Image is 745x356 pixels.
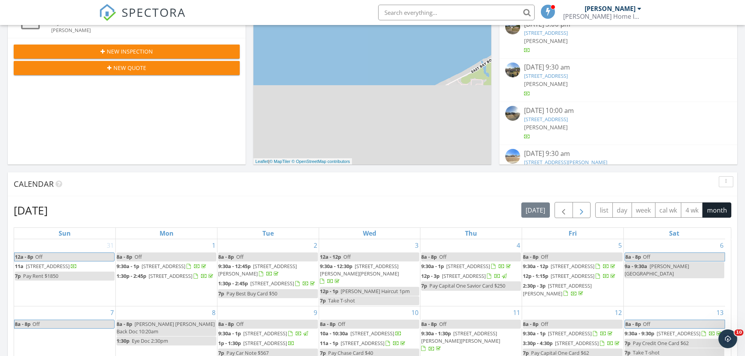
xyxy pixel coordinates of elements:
img: streetview [505,149,520,164]
button: week [632,202,655,218]
a: Go to September 5, 2025 [617,239,623,252]
a: 9:30a - 1p [STREET_ADDRESS] [523,330,614,337]
span: 7p [218,290,224,297]
span: New Quote [113,64,146,72]
span: 9:30a - 1p [421,263,444,270]
td: Go to September 6, 2025 [623,239,725,306]
span: Off [236,320,244,327]
span: 12p - 1p [320,288,338,295]
span: Pay Capital One Savior Card $250 [429,282,505,289]
td: Go to September 2, 2025 [217,239,319,306]
a: Go to September 6, 2025 [718,239,725,252]
span: [PERSON_NAME] [524,37,568,45]
span: [PERSON_NAME] [524,123,568,131]
a: 1p - 1:30p [STREET_ADDRESS] [218,340,294,347]
a: 9:30a - 9:30p [STREET_ADDRESS] [625,330,723,337]
a: [STREET_ADDRESS] [524,29,568,36]
img: streetview [505,63,520,77]
span: 7p [421,282,427,289]
a: 1:30p - 2:45p [STREET_ADDRESS] [117,272,215,279]
a: Tuesday [261,228,275,239]
span: 8a - 8p [421,253,437,260]
span: [STREET_ADDRESS] [548,330,592,337]
span: Off [643,320,650,327]
button: Next month [573,202,591,218]
span: 2:30p - 3p [523,282,546,289]
a: Go to September 2, 2025 [312,239,319,252]
span: [STREET_ADDRESS][PERSON_NAME][PERSON_NAME] [421,330,500,344]
span: [STREET_ADDRESS] [142,263,185,270]
a: Go to September 8, 2025 [210,306,217,319]
span: [STREET_ADDRESS] [657,330,700,337]
span: 8a - 8p [523,320,539,327]
a: Go to September 3, 2025 [413,239,420,252]
div: J. Gregory Home Inspections [563,13,641,20]
span: Pay Best Buy Card $50 [226,290,277,297]
span: 9:30a - 1p [117,263,139,270]
a: 2:30p - 3p [STREET_ADDRESS][PERSON_NAME] [523,281,623,298]
span: [PERSON_NAME] [PERSON_NAME] Back Doc 10:20am [117,320,215,335]
iframe: Intercom live chat [718,329,737,348]
a: Friday [567,228,578,239]
button: [DATE] [521,202,550,218]
div: [DATE] 9:30 am [524,149,713,159]
span: Pay Credit One Card $62 [633,340,689,347]
img: streetview [505,20,520,34]
span: 8a - 8p [117,320,132,327]
span: 9:30a - 1p [218,330,241,337]
span: 8a - 8p [117,253,132,260]
span: [PERSON_NAME][GEOGRAPHIC_DATA] [625,263,689,277]
a: Leaflet [255,159,268,164]
span: 12a - 8p [14,253,34,261]
td: Go to September 4, 2025 [420,239,522,306]
span: [STREET_ADDRESS][PERSON_NAME] [218,263,297,277]
span: 12a - 12p [320,253,341,260]
span: 8a - 8p [625,253,641,261]
a: 9:30a - 1:30p [STREET_ADDRESS][PERSON_NAME][PERSON_NAME] [421,330,500,352]
span: Off [338,320,345,327]
span: [STREET_ADDRESS][PERSON_NAME][PERSON_NAME] [320,263,399,277]
span: 9:30a - 12:30p [320,263,352,270]
span: 8a - 8p [523,253,539,260]
a: 9:30a - 12p [STREET_ADDRESS] [523,262,623,271]
a: 9:30a - 12:45p [STREET_ADDRESS][PERSON_NAME] [218,263,297,277]
a: [STREET_ADDRESS] [524,116,568,123]
span: 9:30a - 1p [523,330,546,337]
span: [STREET_ADDRESS] [26,263,70,270]
a: SPECTORA [99,11,186,27]
button: 4 wk [681,202,703,218]
span: 9:30a - 9:30p [625,330,654,337]
a: [STREET_ADDRESS][PERSON_NAME] [524,159,607,166]
span: Off [135,253,142,260]
span: 12p - 1:15p [523,272,548,279]
a: Go to September 9, 2025 [312,306,319,319]
a: 12p - 3p [STREET_ADDRESS] [421,272,508,279]
span: [PERSON_NAME] Haircut 1pm [341,288,410,295]
span: Off [541,253,548,260]
a: 9:30a - 1p [STREET_ADDRESS] [218,329,318,338]
span: Pay Rent $1850 [23,272,58,279]
span: 9:30a - 12p [523,263,548,270]
span: Take T-shot [633,349,660,356]
button: list [595,202,613,218]
a: 9:30a - 12:30p [STREET_ADDRESS][PERSON_NAME][PERSON_NAME] [320,263,399,284]
span: Off [236,253,244,260]
a: 1:30p - 2:45p [STREET_ADDRESS] [218,280,316,287]
div: [DATE] 10:00 am [524,106,713,116]
span: Off [643,253,650,260]
span: [STREET_ADDRESS][PERSON_NAME] [523,282,592,297]
span: [STREET_ADDRESS] [551,272,594,279]
span: Calendar [14,179,54,189]
a: [DATE] 9:30 am [STREET_ADDRESS] [PERSON_NAME] [505,63,731,97]
a: Go to September 7, 2025 [109,306,115,319]
a: Go to September 13, 2025 [715,306,725,319]
a: 9:30a - 1p [STREET_ADDRESS] [421,263,512,270]
td: Go to September 3, 2025 [319,239,420,306]
span: Off [541,320,548,327]
a: Saturday [668,228,681,239]
a: 9:30a - 12:45p [STREET_ADDRESS][PERSON_NAME] [218,262,318,279]
button: New Inspection [14,45,240,59]
div: [PERSON_NAME] [585,5,635,13]
td: Go to September 1, 2025 [116,239,217,306]
span: [STREET_ADDRESS] [149,272,192,279]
